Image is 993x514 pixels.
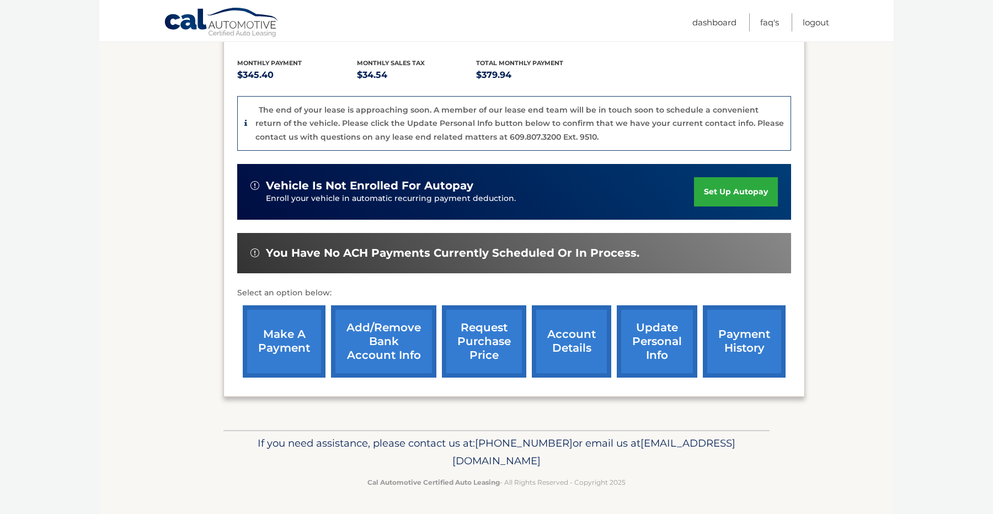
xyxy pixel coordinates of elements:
strong: Cal Automotive Certified Auto Leasing [367,478,500,486]
a: FAQ's [760,13,779,31]
p: Enroll your vehicle in automatic recurring payment deduction. [266,193,694,205]
span: [PHONE_NUMBER] [475,437,573,449]
p: - All Rights Reserved - Copyright 2025 [231,476,762,488]
a: Add/Remove bank account info [331,305,436,378]
p: $34.54 [357,67,477,83]
a: payment history [703,305,786,378]
p: $345.40 [237,67,357,83]
span: vehicle is not enrolled for autopay [266,179,473,193]
a: update personal info [617,305,697,378]
p: $379.94 [476,67,596,83]
p: The end of your lease is approaching soon. A member of our lease end team will be in touch soon t... [255,105,784,142]
a: request purchase price [442,305,526,378]
a: account details [532,305,611,378]
span: Total Monthly Payment [476,59,563,67]
p: Select an option below: [237,287,791,300]
a: Dashboard [692,13,736,31]
img: alert-white.svg [250,248,259,257]
a: make a payment [243,305,325,378]
a: set up autopay [694,177,778,206]
span: You have no ACH payments currently scheduled or in process. [266,246,639,260]
a: Logout [803,13,829,31]
a: Cal Automotive [164,7,280,39]
span: Monthly sales Tax [357,59,425,67]
img: alert-white.svg [250,181,259,190]
span: Monthly Payment [237,59,302,67]
p: If you need assistance, please contact us at: or email us at [231,434,762,470]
